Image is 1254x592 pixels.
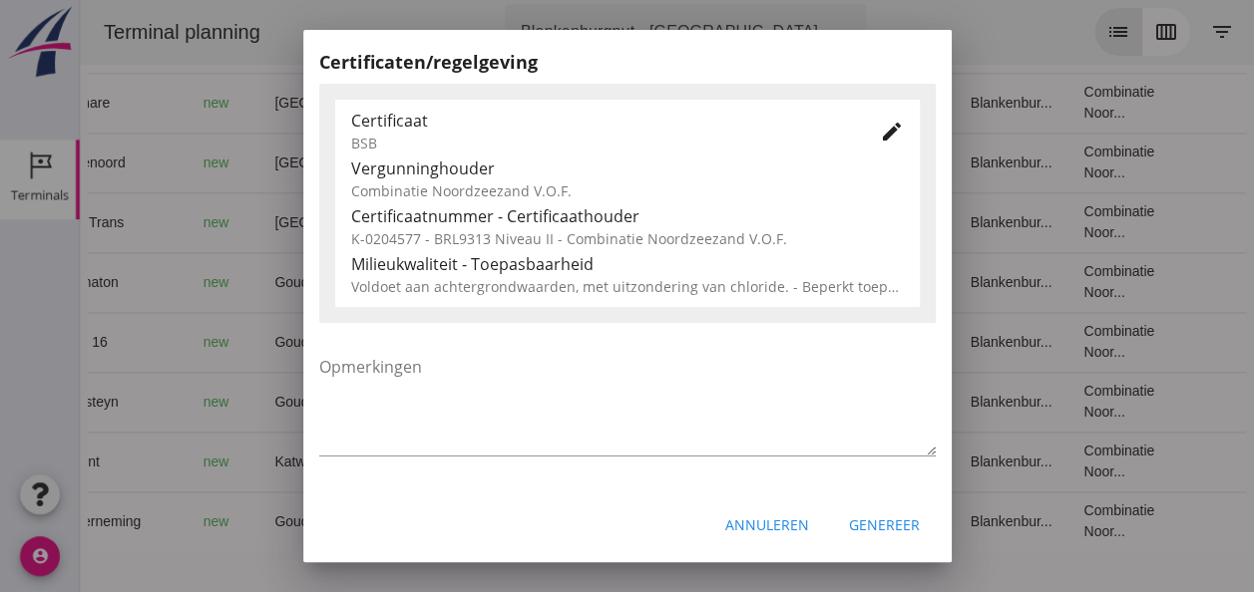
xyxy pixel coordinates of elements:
[414,192,524,252] td: 336
[108,133,180,192] td: new
[723,312,875,372] td: 18
[414,372,524,432] td: 1505
[875,432,989,491] td: Blankenbur...
[195,332,362,353] div: Gouda
[1074,20,1098,44] i: calendar_view_week
[988,192,1111,252] td: Combinatie Noor...
[1027,20,1050,44] i: list
[723,372,875,432] td: 18
[623,372,723,432] td: Ontzilt oph.zan...
[875,73,989,133] td: Blankenbur...
[319,49,936,76] h2: Certificaten/regelgeving
[750,20,774,44] i: arrow_drop_down
[723,192,875,252] td: 18
[351,133,848,153] div: BSB
[441,20,738,44] div: Blankenburgput - [GEOGRAPHIC_DATA]
[195,392,362,413] div: Gouda
[623,312,723,372] td: Ontzilt oph.zan...
[988,73,1111,133] td: Combinatie Noor...
[988,432,1111,491] td: Combinatie Noor...
[244,275,258,289] i: directions_boat
[1130,20,1154,44] i: filter_list
[108,192,180,252] td: new
[623,432,723,491] td: Filling sand
[414,491,524,551] td: 1231
[108,73,180,133] td: new
[723,432,875,491] td: 18
[988,133,1111,192] td: Combinatie Noor...
[414,73,524,133] td: 434
[108,252,180,312] td: new
[195,152,362,173] div: [GEOGRAPHIC_DATA]
[623,73,723,133] td: Filling sand
[195,93,362,114] div: [GEOGRAPHIC_DATA]
[988,491,1111,551] td: Combinatie Noor...
[108,491,180,551] td: new
[461,397,477,409] small: m3
[453,456,469,468] small: m3
[833,507,936,543] button: Genereer
[875,192,989,252] td: Blankenbur...
[453,98,469,110] small: m3
[875,133,989,192] td: Blankenbur...
[875,252,989,312] td: Blankenbur...
[875,491,989,551] td: Blankenbur...
[623,252,723,312] td: Ontzilt oph.zan...
[244,335,258,349] i: directions_boat
[247,454,261,468] i: directions_boat
[709,507,825,543] button: Annuleren
[195,511,362,532] div: Gouda
[414,133,524,192] td: 621
[875,312,989,372] td: Blankenbur...
[723,133,875,192] td: 18
[623,192,723,252] td: Filling sand
[461,516,477,528] small: m3
[108,432,180,491] td: new
[414,432,524,491] td: 337
[351,156,904,180] div: Vergunninghouder
[988,372,1111,432] td: Combinatie Noor...
[8,18,197,46] div: Terminal planning
[453,277,469,289] small: m3
[414,252,524,312] td: 672
[414,312,524,372] td: 1298
[461,337,477,349] small: m3
[351,228,904,249] div: K-0204577 - BRL9313 Niveau II - Combinatie Noordzeezand V.O.F.
[988,312,1111,372] td: Combinatie Noor...
[319,351,936,455] textarea: Opmerkingen
[195,451,362,472] div: Katwijk
[244,395,258,409] i: directions_boat
[108,372,180,432] td: new
[453,217,469,229] small: m3
[725,514,809,535] div: Annuleren
[351,204,904,228] div: Certificaatnummer - Certificaathouder
[348,215,362,229] i: directions_boat
[723,252,875,312] td: 18
[623,491,723,551] td: Ontzilt oph.zan...
[244,514,258,528] i: directions_boat
[195,272,362,293] div: Gouda
[723,73,875,133] td: 18
[351,252,904,276] div: Milieukwaliteit - Toepasbaarheid
[351,109,848,133] div: Certificaat
[348,96,362,110] i: directions_boat
[880,120,904,144] i: edit
[195,212,362,233] div: [GEOGRAPHIC_DATA]
[351,180,904,201] div: Combinatie Noordzeezand V.O.F.
[723,491,875,551] td: 18
[875,372,989,432] td: Blankenbur...
[623,133,723,192] td: Filling sand
[849,514,920,535] div: Genereer
[351,276,904,297] div: Voldoet aan achtergrondwaarden, met uitzondering van chloride. - Beperkt toepasbaar tot zoute/bra...
[108,312,180,372] td: new
[348,155,362,169] i: directions_boat
[988,252,1111,312] td: Combinatie Noor...
[453,157,469,169] small: m3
